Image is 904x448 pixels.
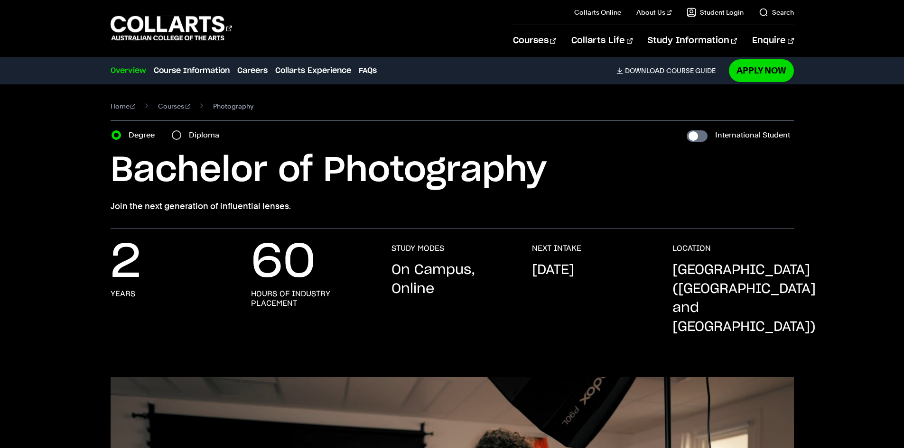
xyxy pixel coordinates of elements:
[574,8,621,17] a: Collarts Online
[636,8,671,17] a: About Us
[251,244,316,282] p: 60
[625,66,664,75] span: Download
[532,261,574,280] p: [DATE]
[111,15,232,42] div: Go to homepage
[752,25,793,56] a: Enquire
[532,244,581,253] h3: NEXT INTAKE
[672,261,816,337] p: [GEOGRAPHIC_DATA] ([GEOGRAPHIC_DATA] and [GEOGRAPHIC_DATA])
[111,244,141,282] p: 2
[154,65,230,76] a: Course Information
[391,261,513,299] p: On Campus, Online
[111,149,794,192] h1: Bachelor of Photography
[275,65,351,76] a: Collarts Experience
[672,244,711,253] h3: LOCATION
[715,128,790,142] label: International Student
[729,59,794,82] a: Apply Now
[111,289,135,299] h3: years
[251,289,373,308] h3: hours of industry placement
[189,128,225,142] label: Diploma
[213,100,253,113] span: Photography
[391,244,444,253] h3: STUDY MODES
[687,8,744,17] a: Student Login
[759,8,794,17] a: Search
[359,65,377,76] a: FAQs
[158,100,190,113] a: Courses
[111,200,794,213] p: Join the next generation of influential lenses.
[237,65,268,76] a: Careers
[111,65,146,76] a: Overview
[513,25,556,56] a: Courses
[616,66,723,75] a: DownloadCourse Guide
[571,25,633,56] a: Collarts Life
[129,128,160,142] label: Degree
[648,25,737,56] a: Study Information
[111,100,136,113] a: Home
